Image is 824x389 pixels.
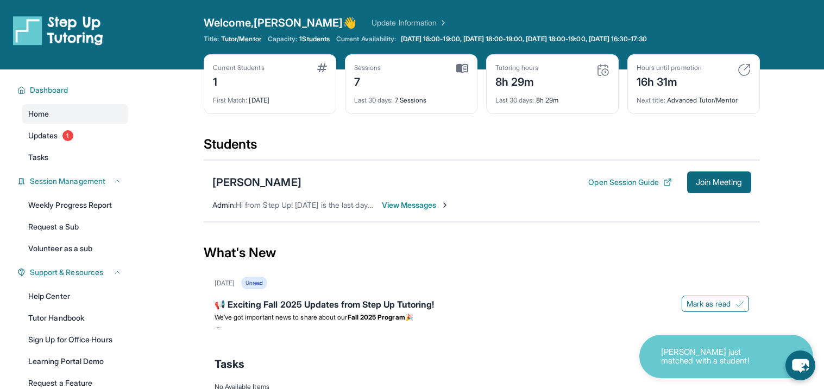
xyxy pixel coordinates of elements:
[215,298,749,313] div: 📢 Exciting Fall 2025 Updates from Step Up Tutoring!
[348,313,405,321] strong: Fall 2025 Program
[661,348,770,366] p: [PERSON_NAME] just matched with a student!
[354,90,468,105] div: 7 Sessions
[28,130,58,141] span: Updates
[441,201,449,209] img: Chevron-Right
[22,286,128,306] a: Help Center
[588,177,671,188] button: Open Session Guide
[28,152,48,163] span: Tasks
[696,179,743,186] span: Join Meeting
[299,35,330,43] span: 1 Students
[437,17,448,28] img: Chevron Right
[22,104,128,124] a: Home
[213,63,265,72] div: Current Students
[213,96,248,104] span: First Match :
[13,15,103,46] img: logo
[399,35,649,43] a: [DATE] 18:00-19:00, [DATE] 18:00-19:00, [DATE] 18:00-19:00, [DATE] 16:30-17:30
[28,109,49,119] span: Home
[204,136,760,160] div: Students
[405,313,413,321] span: 🎉
[785,350,815,380] button: chat-button
[212,200,236,209] span: Admin :
[26,85,122,95] button: Dashboard
[26,267,122,278] button: Support & Resources
[336,35,396,43] span: Current Availability:
[22,330,128,349] a: Sign Up for Office Hours
[22,239,128,258] a: Volunteer as a sub
[204,229,760,277] div: What's New
[317,63,327,72] img: card
[687,298,731,309] span: Mark as read
[22,217,128,237] a: Request a Sub
[382,200,450,211] span: View Messages
[212,175,301,190] div: [PERSON_NAME]
[495,72,539,90] div: 8h 29m
[637,72,702,90] div: 16h 31m
[268,35,298,43] span: Capacity:
[495,90,609,105] div: 8h 29m
[637,63,702,72] div: Hours until promotion
[354,72,381,90] div: 7
[26,176,122,187] button: Session Management
[215,279,235,288] div: [DATE]
[204,35,219,43] span: Title:
[738,63,751,76] img: card
[372,17,448,28] a: Update Information
[30,176,105,187] span: Session Management
[213,90,327,105] div: [DATE]
[221,35,261,43] span: Tutor/Mentor
[30,267,103,278] span: Support & Resources
[682,296,749,312] button: Mark as read
[62,130,73,141] span: 1
[354,96,393,104] span: Last 30 days :
[215,356,244,372] span: Tasks
[456,63,468,73] img: card
[30,85,68,95] span: Dashboard
[637,90,751,105] div: Advanced Tutor/Mentor
[241,277,267,289] div: Unread
[22,352,128,371] a: Learning Portal Demo
[401,35,647,43] span: [DATE] 18:00-19:00, [DATE] 18:00-19:00, [DATE] 18:00-19:00, [DATE] 16:30-17:30
[354,63,381,72] div: Sessions
[22,195,128,215] a: Weekly Progress Report
[215,313,348,321] span: We’ve got important news to share about our
[687,171,751,193] button: Join Meeting
[22,126,128,145] a: Updates1
[495,63,539,72] div: Tutoring hours
[213,72,265,90] div: 1
[495,96,534,104] span: Last 30 days :
[735,299,744,308] img: Mark as read
[637,96,666,104] span: Next title :
[22,308,128,328] a: Tutor Handbook
[596,63,609,76] img: card
[22,148,128,167] a: Tasks
[204,15,357,30] span: Welcome, [PERSON_NAME] 👋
